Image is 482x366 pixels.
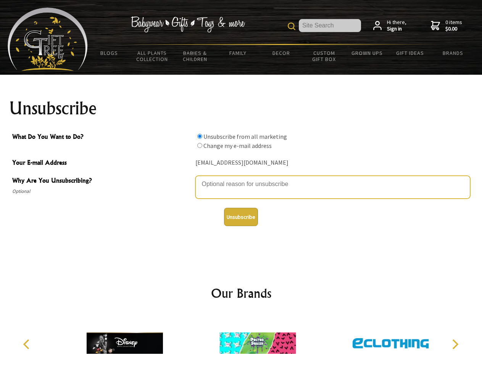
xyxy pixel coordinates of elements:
[260,45,303,61] a: Decor
[15,284,467,302] h2: Our Brands
[288,22,295,30] img: product search
[12,187,192,196] span: Optional
[303,45,346,67] a: Custom Gift Box
[88,45,131,61] a: BLOGS
[345,45,389,61] a: Grown Ups
[445,26,462,32] strong: $0.00
[447,336,463,353] button: Next
[174,45,217,67] a: Babies & Children
[299,19,361,32] input: Site Search
[12,176,192,187] span: Why Are You Unsubscribing?
[387,19,406,32] span: Hi there,
[9,99,473,117] h1: Unsubscribe
[131,45,174,67] a: All Plants Collection
[431,19,462,32] a: 0 items$0.00
[203,142,272,149] label: Change my e-mail address
[224,208,258,226] button: Unsubscribe
[131,16,245,32] img: Babywear - Gifts - Toys & more
[197,134,202,139] input: What Do You Want to Do?
[217,45,260,61] a: Family
[8,8,88,71] img: Babyware - Gifts - Toys and more...
[203,133,287,140] label: Unsubscribe from all marketing
[432,45,475,61] a: Brands
[12,158,192,169] span: Your E-mail Address
[195,176,470,199] textarea: Why Are You Unsubscribing?
[195,157,470,169] div: [EMAIL_ADDRESS][DOMAIN_NAME]
[12,132,192,143] span: What Do You Want to Do?
[197,143,202,148] input: What Do You Want to Do?
[445,19,462,32] span: 0 items
[387,26,406,32] strong: Sign in
[389,45,432,61] a: Gift Ideas
[19,336,36,353] button: Previous
[373,19,406,32] a: Hi there,Sign in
